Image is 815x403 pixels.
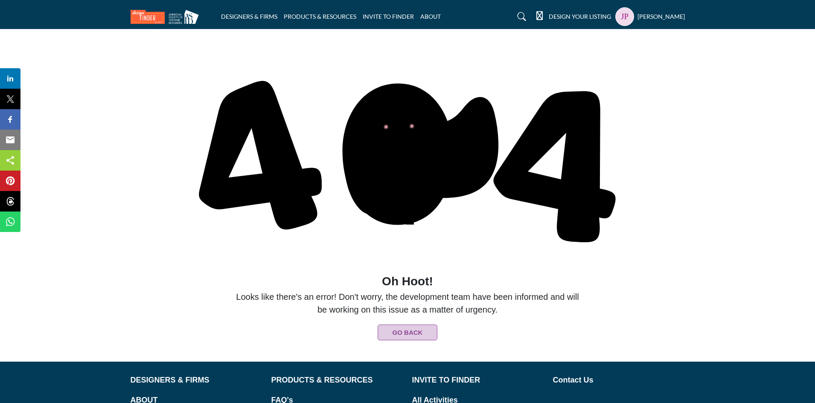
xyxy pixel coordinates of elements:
[420,13,441,20] a: ABOUT
[615,7,634,26] button: Show hide supplier dropdown
[131,374,262,386] a: DESIGNERS & FIRMS
[509,10,532,23] a: Search
[412,374,544,386] a: INVITE TO FINDER
[131,10,203,24] img: Site Logo
[637,12,685,21] h5: [PERSON_NAME]
[378,325,437,340] button: Go Back
[221,13,277,20] a: DESIGNERS & FIRMS
[234,273,581,290] span: Oh Hoot!
[234,273,581,316] p: Looks like there's an error! Don't worry, the development team have been informed and will be wor...
[549,13,611,20] h5: DESIGN YOUR LISTING
[271,374,403,386] a: PRODUCTS & RESOURCES
[284,13,356,20] a: PRODUCTS & RESOURCES
[363,13,414,20] a: INVITE TO FINDER
[553,374,685,386] a: Contact Us
[536,12,611,22] div: DESIGN YOUR LISTING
